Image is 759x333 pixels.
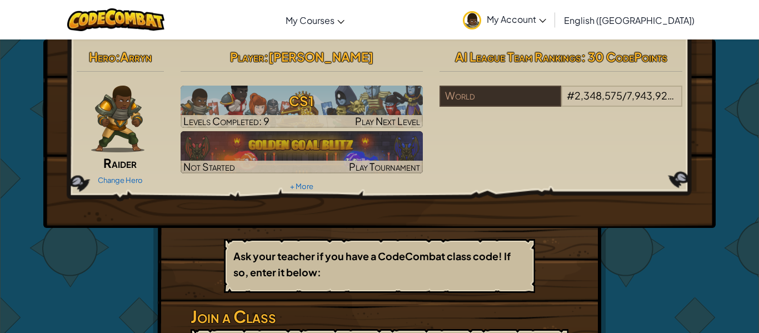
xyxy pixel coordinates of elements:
span: : [264,49,268,64]
b: Ask your teacher if you have a CodeCombat class code! If so, enter it below: [233,250,511,279]
img: avatar [463,11,481,29]
span: [PERSON_NAME] [268,49,373,64]
span: # [567,89,575,102]
a: World#2,348,575/7,943,928players [440,96,682,109]
span: Arryn [120,49,152,64]
span: Not Started [183,160,235,173]
span: Raider [103,155,137,171]
span: My Account [487,13,546,25]
span: players [675,89,705,102]
a: Play Next Level [181,86,423,128]
h3: Join a Class [191,304,568,329]
a: Not StartedPlay Tournament [181,131,423,173]
div: World [440,86,561,107]
span: Play Next Level [355,115,420,127]
span: AI League Team Rankings [455,49,581,64]
span: : 30 CodePoints [581,49,667,64]
img: Golden Goal [181,131,423,173]
a: English ([GEOGRAPHIC_DATA]) [558,5,700,35]
a: + More [290,182,313,191]
span: : [116,49,120,64]
a: My Account [457,2,552,37]
span: Play Tournament [349,160,420,173]
span: Hero [89,49,116,64]
span: My Courses [286,14,334,26]
h3: CS1 [181,88,423,113]
span: 7,943,928 [627,89,674,102]
img: CS1 [181,86,423,128]
span: English ([GEOGRAPHIC_DATA]) [564,14,695,26]
img: raider-pose.png [91,86,144,152]
a: My Courses [280,5,350,35]
span: Levels Completed: 9 [183,115,269,127]
a: Change Hero [98,176,143,185]
img: CodeCombat logo [67,8,164,31]
span: / [622,89,627,102]
span: Player [230,49,264,64]
span: 2,348,575 [575,89,622,102]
